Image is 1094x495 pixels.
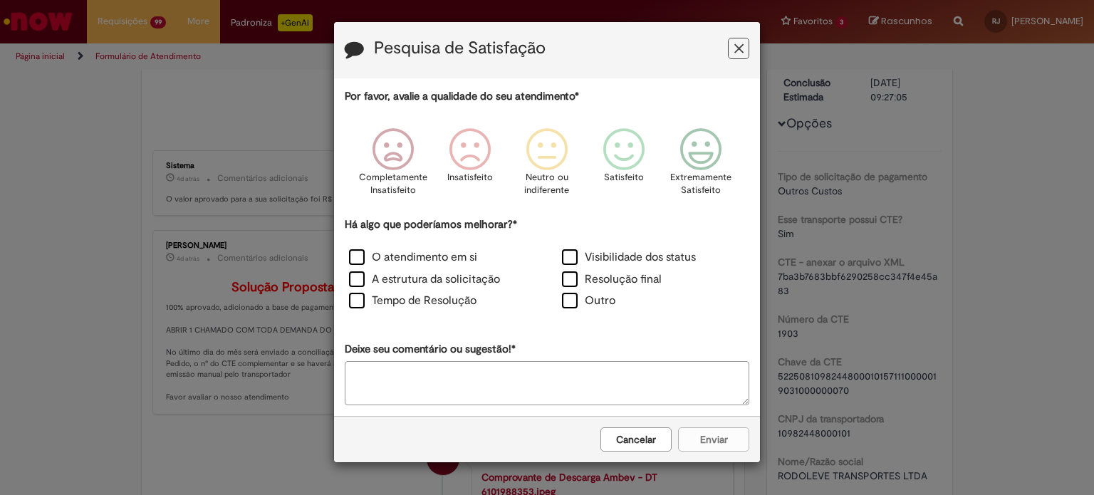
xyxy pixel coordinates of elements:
label: Pesquisa de Satisfação [374,39,546,58]
p: Neutro ou indiferente [521,171,573,197]
div: Satisfeito [588,118,660,215]
label: A estrutura da solicitação [349,271,500,288]
p: Extremamente Satisfeito [670,171,731,197]
div: Insatisfeito [434,118,506,215]
div: Neutro ou indiferente [511,118,583,215]
label: Visibilidade dos status [562,249,696,266]
p: Insatisfeito [447,171,493,184]
div: Extremamente Satisfeito [665,118,737,215]
p: Satisfeito [604,171,644,184]
label: Outro [562,293,615,309]
label: O atendimento em si [349,249,477,266]
label: Por favor, avalie a qualidade do seu atendimento* [345,89,579,104]
div: Há algo que poderíamos melhorar?* [345,217,749,313]
p: Completamente Insatisfeito [359,171,427,197]
button: Cancelar [600,427,672,452]
label: Deixe seu comentário ou sugestão!* [345,342,516,357]
label: Resolução final [562,271,662,288]
label: Tempo de Resolução [349,293,476,309]
div: Completamente Insatisfeito [356,118,429,215]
